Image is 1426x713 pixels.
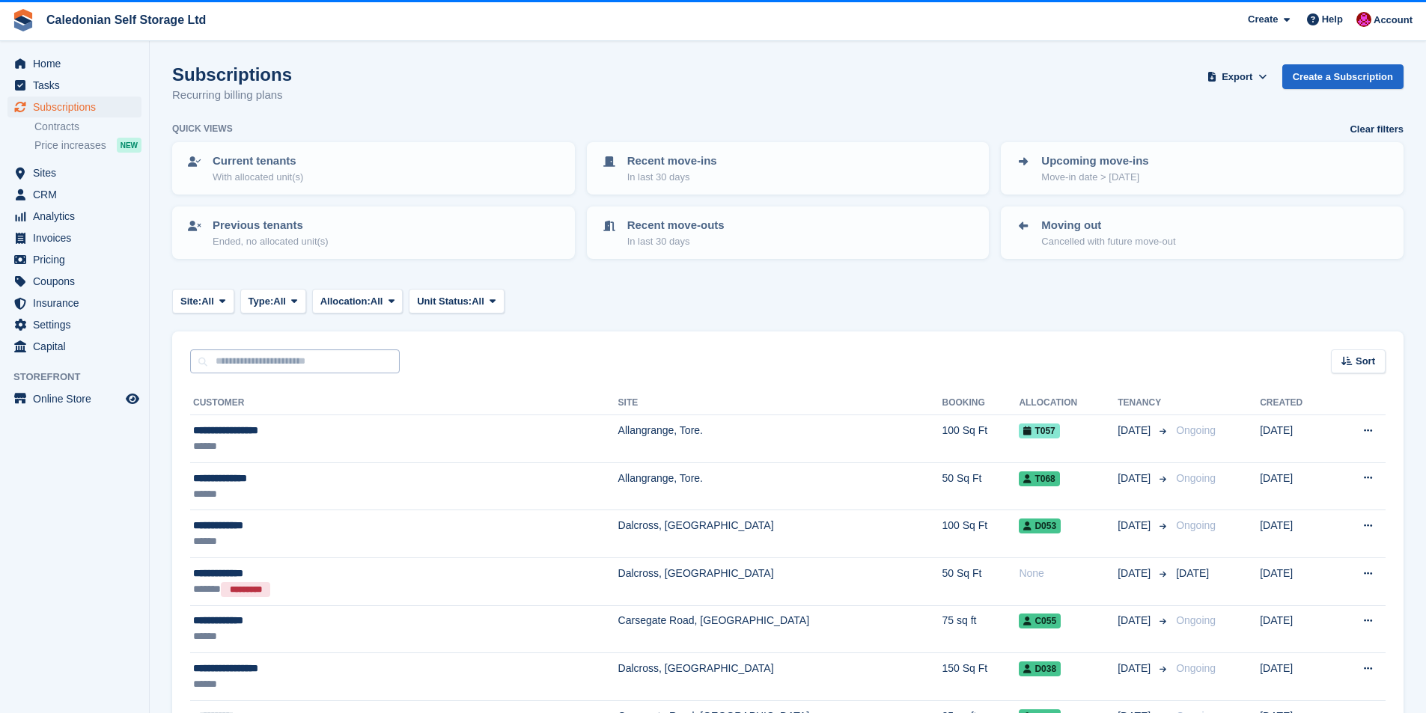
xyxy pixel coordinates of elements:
a: menu [7,184,141,205]
a: menu [7,314,141,335]
span: T068 [1019,471,1059,486]
span: CRM [33,184,123,205]
span: Account [1374,13,1413,28]
td: Allangrange, Tore. [618,462,942,510]
span: [DATE] [1118,518,1154,533]
span: Capital [33,336,123,357]
span: Export [1222,70,1252,85]
span: All [273,294,286,309]
div: None [1019,566,1118,581]
td: Dalcross, [GEOGRAPHIC_DATA] [618,510,942,558]
span: Ongoing [1176,424,1216,436]
th: Booking [942,391,1020,415]
p: Cancelled with future move-out [1041,234,1175,249]
p: Recent move-outs [627,217,725,234]
p: With allocated unit(s) [213,170,303,185]
a: Create a Subscription [1282,64,1404,89]
a: Moving out Cancelled with future move-out [1002,208,1402,257]
td: Carsegate Road, [GEOGRAPHIC_DATA] [618,605,942,653]
p: Current tenants [213,153,303,170]
button: Type: All [240,289,306,313]
td: [DATE] [1260,415,1332,463]
span: All [201,294,214,309]
span: [DATE] [1118,423,1154,438]
p: Upcoming move-ins [1041,153,1148,170]
span: Online Store [33,388,123,409]
div: NEW [117,138,141,153]
p: Recent move-ins [627,153,717,170]
a: Clear filters [1350,122,1404,137]
a: Contracts [34,120,141,134]
span: Pricing [33,249,123,270]
td: 50 Sq Ft [942,462,1020,510]
span: All [371,294,383,309]
span: Create [1248,12,1278,27]
p: Previous tenants [213,217,329,234]
a: menu [7,336,141,357]
a: Recent move-ins In last 30 days [588,144,988,193]
th: Tenancy [1118,391,1170,415]
a: menu [7,53,141,74]
td: 100 Sq Ft [942,510,1020,558]
p: In last 30 days [627,170,717,185]
a: menu [7,293,141,313]
p: Moving out [1041,217,1175,234]
button: Allocation: All [312,289,403,313]
th: Allocation [1019,391,1118,415]
span: Settings [33,314,123,335]
button: Site: All [172,289,234,313]
a: Caledonian Self Storage Ltd [40,7,212,32]
img: Donald Mathieson [1356,12,1371,27]
th: Site [618,391,942,415]
h1: Subscriptions [172,64,292,85]
span: Sites [33,162,123,183]
p: Move-in date > [DATE] [1041,170,1148,185]
span: Insurance [33,293,123,313]
td: 150 Sq Ft [942,653,1020,701]
span: D053 [1019,518,1061,533]
a: Current tenants With allocated unit(s) [174,144,573,193]
span: Ongoing [1176,472,1216,484]
span: [DATE] [1118,566,1154,581]
span: Analytics [33,206,123,227]
span: Help [1322,12,1343,27]
a: menu [7,227,141,248]
a: Price increases NEW [34,137,141,153]
td: [DATE] [1260,605,1332,653]
th: Created [1260,391,1332,415]
td: 100 Sq Ft [942,415,1020,463]
span: Price increases [34,138,106,153]
span: [DATE] [1118,613,1154,628]
td: [DATE] [1260,510,1332,558]
td: [DATE] [1260,462,1332,510]
a: menu [7,271,141,292]
span: Ongoing [1176,519,1216,531]
p: In last 30 days [627,234,725,249]
span: Subscriptions [33,97,123,117]
span: Allocation: [320,294,371,309]
span: Storefront [13,370,149,385]
p: Ended, no allocated unit(s) [213,234,329,249]
td: 50 Sq Ft [942,557,1020,605]
a: menu [7,206,141,227]
span: [DATE] [1118,471,1154,486]
span: Sort [1356,354,1375,369]
td: Allangrange, Tore. [618,415,942,463]
td: [DATE] [1260,653,1332,701]
td: Dalcross, [GEOGRAPHIC_DATA] [618,557,942,605]
span: Site: [180,294,201,309]
a: Recent move-outs In last 30 days [588,208,988,257]
a: menu [7,97,141,117]
span: Coupons [33,271,123,292]
span: Home [33,53,123,74]
span: [DATE] [1118,661,1154,676]
span: C055 [1019,613,1061,628]
a: Upcoming move-ins Move-in date > [DATE] [1002,144,1402,193]
span: Ongoing [1176,614,1216,626]
span: Tasks [33,75,123,96]
a: menu [7,249,141,270]
span: All [472,294,484,309]
td: Dalcross, [GEOGRAPHIC_DATA] [618,653,942,701]
button: Unit Status: All [409,289,504,313]
a: Previous tenants Ended, no allocated unit(s) [174,208,573,257]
